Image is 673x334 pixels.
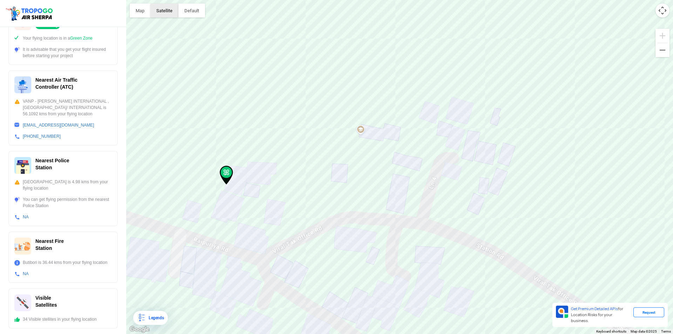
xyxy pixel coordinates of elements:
div: [GEOGRAPHIC_DATA] is 4.98 kms from your flying location [14,179,112,191]
button: Show street map [130,4,150,18]
img: Legends [137,314,146,322]
div: Butibori is 36.44 kms from your flying location [14,259,112,266]
div: VANP - [PERSON_NAME] INTERNATIONAL , [GEOGRAPHIC_DATA]/ INTERNATIONAL is 56.1092 kms from your fl... [14,98,112,117]
span: Visible Satellites [35,295,57,308]
img: ic_atc.svg [14,76,31,93]
a: Terms [661,329,671,333]
a: Open this area in Google Maps (opens a new window) [128,325,151,334]
a: NA [23,271,29,276]
img: ic_police_station.svg [14,157,31,174]
div: Legends [146,314,164,322]
a: [PHONE_NUMBER] [23,134,61,139]
span: Green Zone [70,36,93,41]
button: Show satellite imagery [150,4,178,18]
span: Nearest Air Traffic Controller (ATC) [35,77,77,90]
button: Keyboard shortcuts [596,329,626,334]
img: ic_firestation.svg [14,238,31,254]
span: Nearest Fire Station [35,238,64,251]
img: Google [128,325,151,334]
a: [EMAIL_ADDRESS][DOMAIN_NAME] [23,123,94,128]
div: It is advisable that you get your flight insured before starting your project [14,46,112,59]
img: ic_tgdronemaps.svg [5,5,55,21]
img: Premium APIs [556,306,568,318]
div: 34 Visible stellites in your flying location [14,316,112,322]
img: ic_satellites.svg [14,294,31,311]
button: Zoom in [655,29,669,43]
div: for Location Risks for your business. [568,306,633,324]
span: Nearest Police Station [35,158,69,170]
div: Request [633,307,664,317]
span: Get Premium Detailed APIs [571,306,618,311]
a: NA [23,214,29,219]
div: You can get flying permission from the nearest Police Station [14,196,112,209]
div: Your flying location is in a [14,35,112,41]
span: Map data ©2025 [631,329,657,333]
button: Map camera controls [655,4,669,18]
button: Zoom out [655,43,669,57]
